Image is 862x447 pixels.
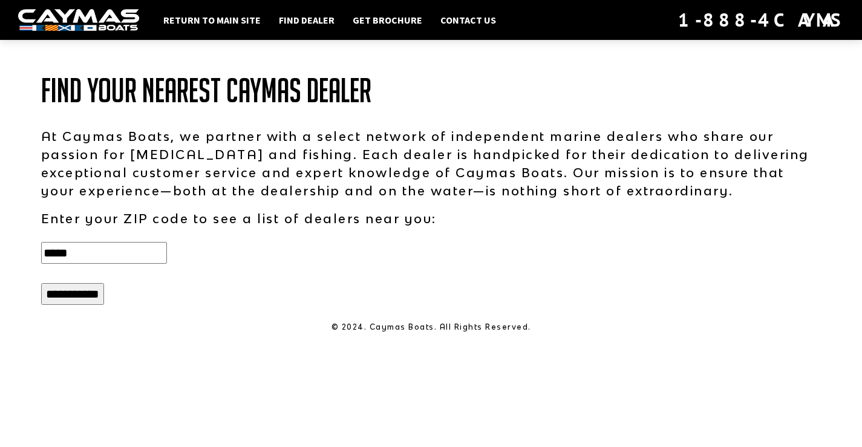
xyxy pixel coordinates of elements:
[157,12,267,28] a: Return to main site
[434,12,502,28] a: Contact Us
[678,7,844,33] div: 1-888-4CAYMAS
[41,127,821,200] p: At Caymas Boats, we partner with a select network of independent marine dealers who share our pas...
[18,9,139,31] img: white-logo-c9c8dbefe5ff5ceceb0f0178aa75bf4bb51f6bca0971e226c86eb53dfe498488.png
[41,209,821,227] p: Enter your ZIP code to see a list of dealers near you:
[347,12,428,28] a: Get Brochure
[273,12,341,28] a: Find Dealer
[41,322,821,333] p: © 2024. Caymas Boats. All Rights Reserved.
[41,73,821,109] h1: Find Your Nearest Caymas Dealer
